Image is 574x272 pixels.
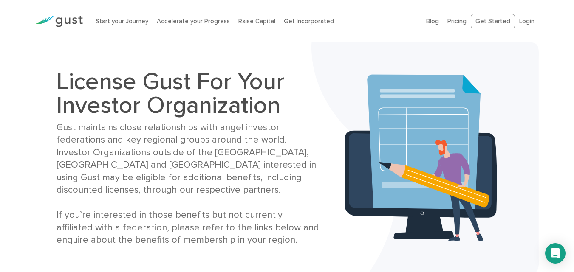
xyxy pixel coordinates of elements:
[284,17,334,25] a: Get Incorporated
[57,70,320,117] h1: License Gust For Your Investor Organization
[447,17,467,25] a: Pricing
[35,16,83,27] img: Gust Logo
[96,17,148,25] a: Start your Journey
[471,14,515,29] a: Get Started
[238,17,275,25] a: Raise Capital
[426,17,439,25] a: Blog
[57,121,320,247] div: Gust maintains close relationships with angel investor federations and key regional groups around...
[545,243,566,264] div: Open Intercom Messenger
[157,17,230,25] a: Accelerate your Progress
[519,17,534,25] a: Login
